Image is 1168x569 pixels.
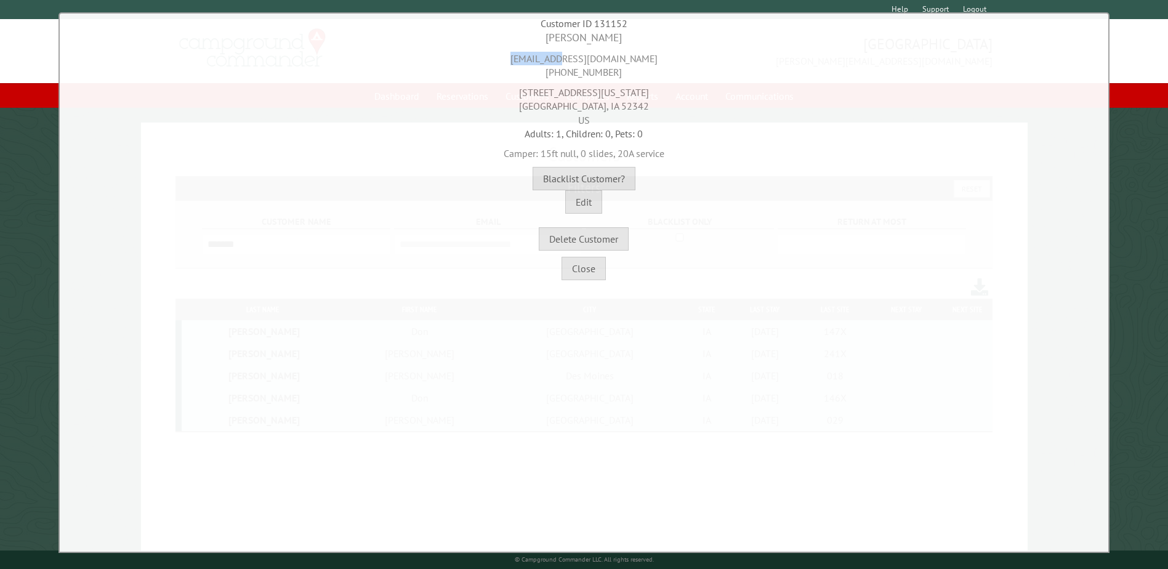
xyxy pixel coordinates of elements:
div: Camper: 15ft null, 0 slides, 20A service [63,140,1105,160]
button: Delete Customer [539,227,629,251]
div: [PERSON_NAME] [63,30,1105,46]
button: Blacklist Customer? [533,167,635,190]
div: [EMAIL_ADDRESS][DOMAIN_NAME] [PHONE_NUMBER] [63,46,1105,79]
div: Adults: 1, Children: 0, Pets: 0 [63,127,1105,140]
div: [STREET_ADDRESS][US_STATE] [GEOGRAPHIC_DATA], IA 52342 US [63,79,1105,127]
button: Close [562,257,606,280]
button: Edit [565,190,602,214]
div: Customer ID 131152 [63,17,1105,30]
small: © Campground Commander LLC. All rights reserved. [515,555,654,563]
